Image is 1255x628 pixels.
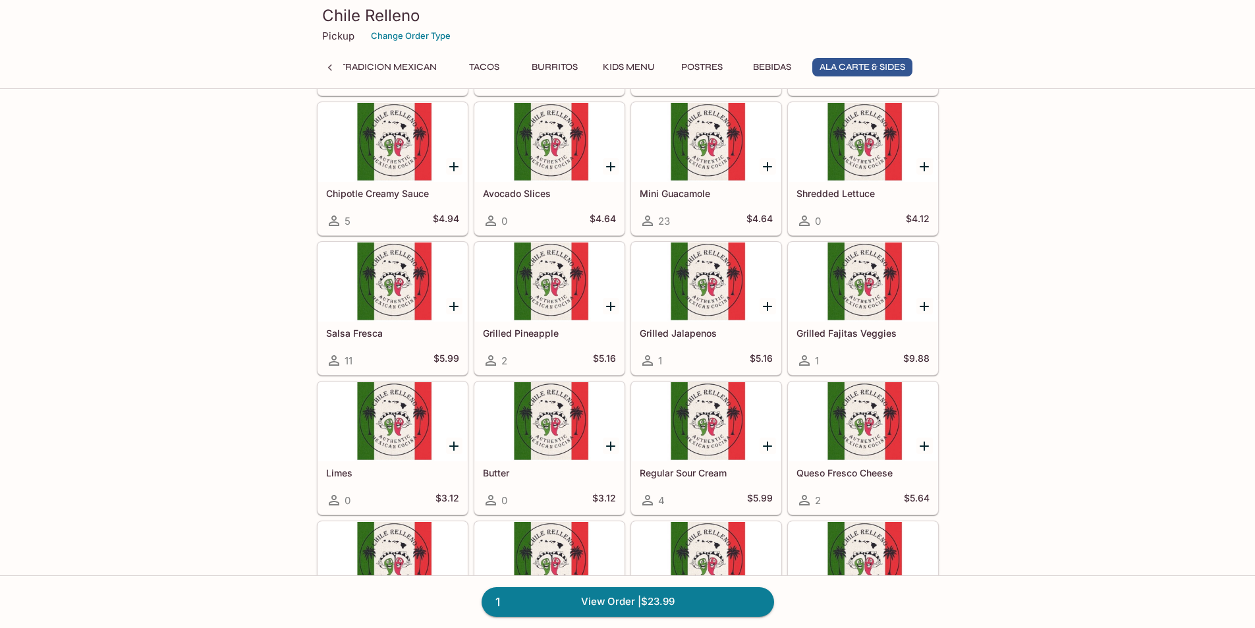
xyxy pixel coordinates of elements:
[483,188,616,199] h5: Avocado Slices
[673,58,732,76] button: Postres
[318,382,467,461] div: Limes
[318,102,468,235] a: Chipotle Creamy Sauce5$4.94
[474,242,625,375] a: Grilled Pineapple2$5.16
[345,215,350,227] span: 5
[789,522,937,601] div: Spanish Rice
[318,243,467,322] div: Salsa Fresca
[446,298,462,314] button: Add Salsa Fresca
[788,102,938,235] a: Shredded Lettuce0$4.12
[760,438,776,454] button: Add Regular Sour Cream
[318,103,467,182] div: Chipotle Creamy Sauce
[640,328,773,339] h5: Grilled Jalapenos
[789,103,937,182] div: Shredded Lettuce
[483,328,616,339] h5: Grilled Pineapple
[455,58,514,76] button: Tacos
[488,593,508,612] span: 1
[318,242,468,375] a: Salsa Fresca11$5.99
[812,58,912,76] button: Ala Carte & Sides
[475,103,624,182] div: Avocado Slices
[603,298,619,314] button: Add Grilled Pineapple
[435,492,459,508] h5: $3.12
[760,298,776,314] button: Add Grilled Jalapenos
[501,215,507,227] span: 0
[916,298,933,314] button: Add Grilled Fajitas Veggies
[501,494,507,507] span: 0
[788,242,938,375] a: Grilled Fajitas Veggies1$9.88
[658,494,665,507] span: 4
[475,243,624,322] div: Grilled Pineapple
[632,522,781,601] div: Black Beans
[789,382,937,461] div: Queso Fresco Cheese
[640,467,773,478] h5: Regular Sour Cream
[903,353,930,368] h5: $9.88
[590,213,616,229] h5: $4.64
[632,382,781,461] div: Regular Sour Cream
[746,213,773,229] h5: $4.64
[631,382,781,515] a: Regular Sour Cream4$5.99
[474,382,625,515] a: Butter0$3.12
[603,438,619,454] button: Add Butter
[658,355,662,367] span: 1
[750,353,773,368] h5: $5.16
[631,102,781,235] a: Mini Guacamole23$4.64
[446,438,462,454] button: Add Limes
[326,328,459,339] h5: Salsa Fresca
[596,58,662,76] button: Kids Menu
[322,30,354,42] p: Pickup
[631,242,781,375] a: Grilled Jalapenos1$5.16
[501,355,507,367] span: 2
[742,58,802,76] button: Bebidas
[796,328,930,339] h5: Grilled Fajitas Veggies
[593,353,616,368] h5: $5.16
[482,587,774,616] a: 1View Order |$23.99
[474,102,625,235] a: Avocado Slices0$4.64
[796,188,930,199] h5: Shredded Lettuce
[433,353,459,368] h5: $5.99
[345,355,352,367] span: 11
[446,158,462,175] button: Add Chipotle Creamy Sauce
[906,213,930,229] h5: $4.12
[433,213,459,229] h5: $4.94
[475,382,624,461] div: Butter
[483,467,616,478] h5: Butter
[322,5,934,26] h3: Chile Relleno
[318,522,467,601] div: Mexican Blended Cheese
[815,215,821,227] span: 0
[365,26,457,46] button: Change Order Type
[658,215,670,227] span: 23
[796,467,930,478] h5: Queso Fresco Cheese
[916,158,933,175] button: Add Shredded Lettuce
[632,243,781,322] div: Grilled Jalapenos
[815,494,821,507] span: 2
[904,492,930,508] h5: $5.64
[524,58,585,76] button: Burritos
[345,494,350,507] span: 0
[788,382,938,515] a: Queso Fresco Cheese2$5.64
[640,188,773,199] h5: Mini Guacamole
[475,522,624,601] div: Refried Black Beans
[592,492,616,508] h5: $3.12
[326,188,459,199] h5: Chipotle Creamy Sauce
[789,243,937,322] div: Grilled Fajitas Veggies
[916,438,933,454] button: Add Queso Fresco Cheese
[632,103,781,182] div: Mini Guacamole
[815,355,819,367] span: 1
[603,158,619,175] button: Add Avocado Slices
[318,382,468,515] a: Limes0$3.12
[326,467,459,478] h5: Limes
[747,492,773,508] h5: $5.99
[760,158,776,175] button: Add Mini Guacamole
[320,58,444,76] button: La Tradicion Mexican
